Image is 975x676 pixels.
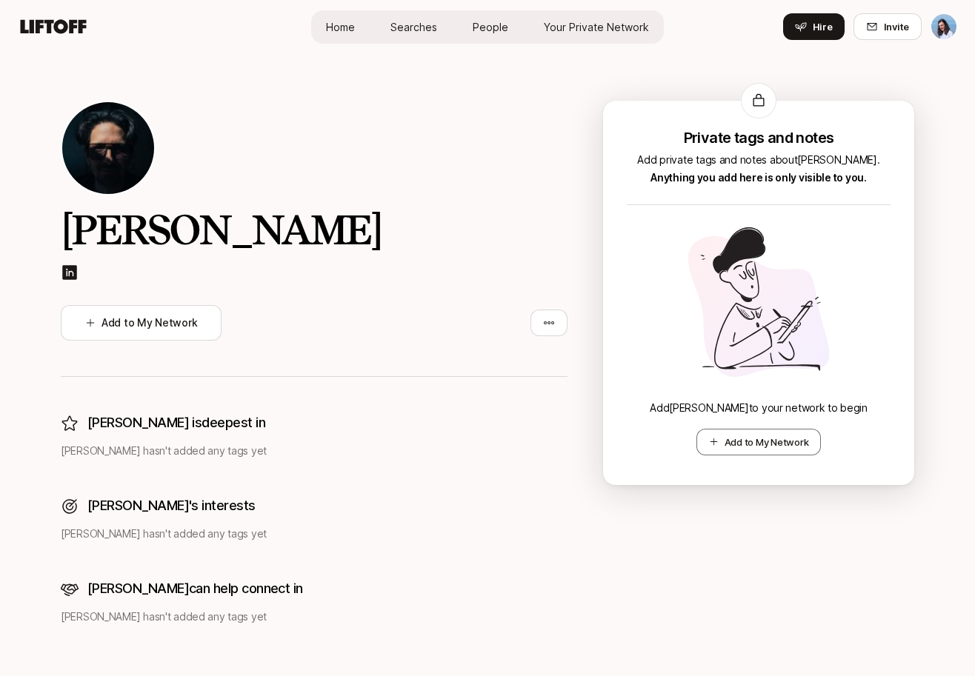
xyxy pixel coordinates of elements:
button: Add to My Network [61,305,222,341]
button: Dan Tase [931,13,957,40]
p: Add [PERSON_NAME] to your network to begin [650,399,868,417]
a: Searches [379,13,449,41]
p: Add private tags and notes about [PERSON_NAME] . [627,151,891,187]
button: Hire [783,13,845,40]
a: Your Private Network [532,13,661,41]
a: Home [314,13,367,41]
span: People [473,19,508,35]
a: People [461,13,520,41]
p: [PERSON_NAME] hasn't added any tags yet [61,525,568,543]
p: Private tags and notes [627,130,891,145]
p: [PERSON_NAME]'s interests [87,495,256,516]
p: [PERSON_NAME] can help connect in [87,578,303,599]
h2: [PERSON_NAME] [61,207,568,252]
span: Searches [390,19,437,35]
p: [PERSON_NAME] is deepest in [87,412,265,433]
button: Add to My Network [696,429,822,455]
img: linkedin-logo [61,264,79,281]
p: [PERSON_NAME] hasn't added any tags yet [61,608,568,626]
span: Hire [813,19,833,34]
img: Dan Tase [931,14,956,39]
img: Randy Hunt [62,102,154,194]
p: [PERSON_NAME] hasn't added any tags yet [61,442,568,460]
button: Invite [853,13,922,40]
span: Invite [884,19,909,34]
span: Your Private Network [544,19,649,35]
span: Home [326,19,355,35]
span: Anything you add here is only visible to you. [650,171,866,184]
